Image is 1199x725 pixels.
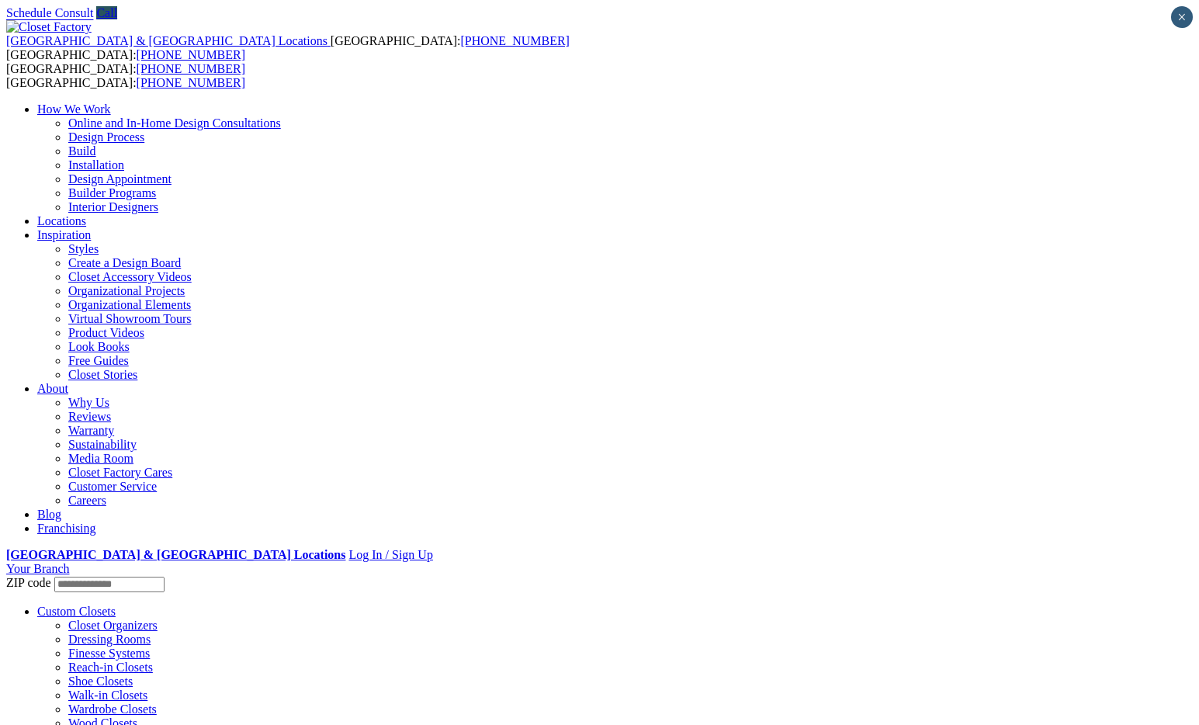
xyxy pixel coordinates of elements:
[6,562,69,575] a: Your Branch
[37,214,86,227] a: Locations
[68,270,192,283] a: Closet Accessory Videos
[68,633,151,646] a: Dressing Rooms
[1171,6,1193,28] button: Close
[68,326,144,339] a: Product Videos
[68,354,129,367] a: Free Guides
[37,508,61,521] a: Blog
[68,298,191,311] a: Organizational Elements
[68,480,157,493] a: Customer Service
[6,576,51,589] span: ZIP code
[6,62,245,89] span: [GEOGRAPHIC_DATA]: [GEOGRAPHIC_DATA]:
[137,76,245,89] a: [PHONE_NUMBER]
[68,689,147,702] a: Walk-in Closets
[37,605,116,618] a: Custom Closets
[6,34,570,61] span: [GEOGRAPHIC_DATA]: [GEOGRAPHIC_DATA]:
[37,382,68,395] a: About
[6,20,92,34] img: Closet Factory
[68,702,157,716] a: Wardrobe Closets
[37,522,96,535] a: Franchising
[68,172,172,186] a: Design Appointment
[68,256,181,269] a: Create a Design Board
[68,466,172,479] a: Closet Factory Cares
[68,284,185,297] a: Organizational Projects
[68,438,137,451] a: Sustainability
[68,116,281,130] a: Online and In-Home Design Consultations
[68,340,130,353] a: Look Books
[68,396,109,409] a: Why Us
[68,242,99,255] a: Styles
[68,312,192,325] a: Virtual Showroom Tours
[460,34,569,47] a: [PHONE_NUMBER]
[37,228,91,241] a: Inspiration
[68,675,133,688] a: Shoe Closets
[68,424,114,437] a: Warranty
[68,130,144,144] a: Design Process
[68,647,150,660] a: Finesse Systems
[6,6,93,19] a: Schedule Consult
[6,34,327,47] span: [GEOGRAPHIC_DATA] & [GEOGRAPHIC_DATA] Locations
[68,452,133,465] a: Media Room
[68,144,96,158] a: Build
[348,548,432,561] a: Log In / Sign Up
[68,494,106,507] a: Careers
[6,548,345,561] a: [GEOGRAPHIC_DATA] & [GEOGRAPHIC_DATA] Locations
[37,102,111,116] a: How We Work
[68,410,111,423] a: Reviews
[68,186,156,199] a: Builder Programs
[137,62,245,75] a: [PHONE_NUMBER]
[68,368,137,381] a: Closet Stories
[6,34,331,47] a: [GEOGRAPHIC_DATA] & [GEOGRAPHIC_DATA] Locations
[54,577,165,592] input: Enter your Zip code
[68,158,124,172] a: Installation
[96,6,117,19] a: Call
[137,48,245,61] a: [PHONE_NUMBER]
[68,661,153,674] a: Reach-in Closets
[68,619,158,632] a: Closet Organizers
[68,200,158,213] a: Interior Designers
